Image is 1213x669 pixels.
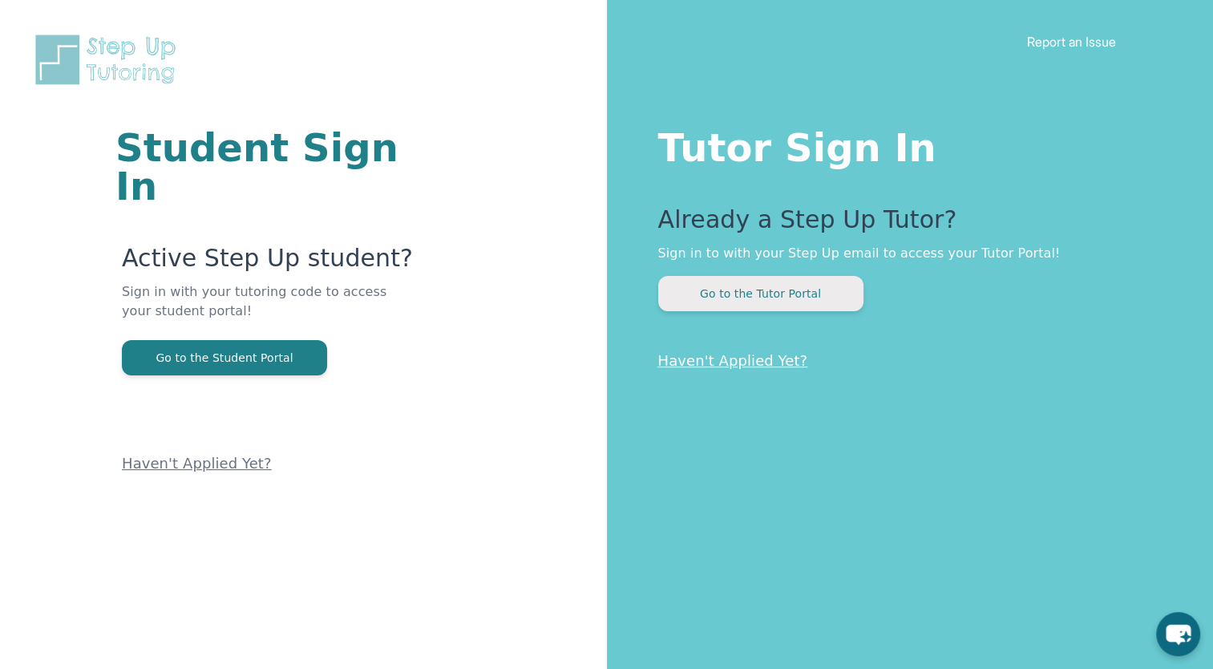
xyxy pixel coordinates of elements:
[122,244,414,282] p: Active Step Up student?
[122,455,272,472] a: Haven't Applied Yet?
[658,276,863,311] button: Go to the Tutor Portal
[658,244,1150,263] p: Sign in to with your Step Up email to access your Tutor Portal!
[122,350,327,365] a: Go to the Student Portal
[1027,34,1116,50] a: Report an Issue
[1156,612,1200,656] button: chat-button
[122,282,414,340] p: Sign in with your tutoring code to access your student portal!
[32,32,186,87] img: Step Up Tutoring horizontal logo
[122,340,327,375] button: Go to the Student Portal
[658,352,808,369] a: Haven't Applied Yet?
[658,205,1150,244] p: Already a Step Up Tutor?
[658,286,863,301] a: Go to the Tutor Portal
[115,128,414,205] h1: Student Sign In
[658,122,1150,167] h1: Tutor Sign In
